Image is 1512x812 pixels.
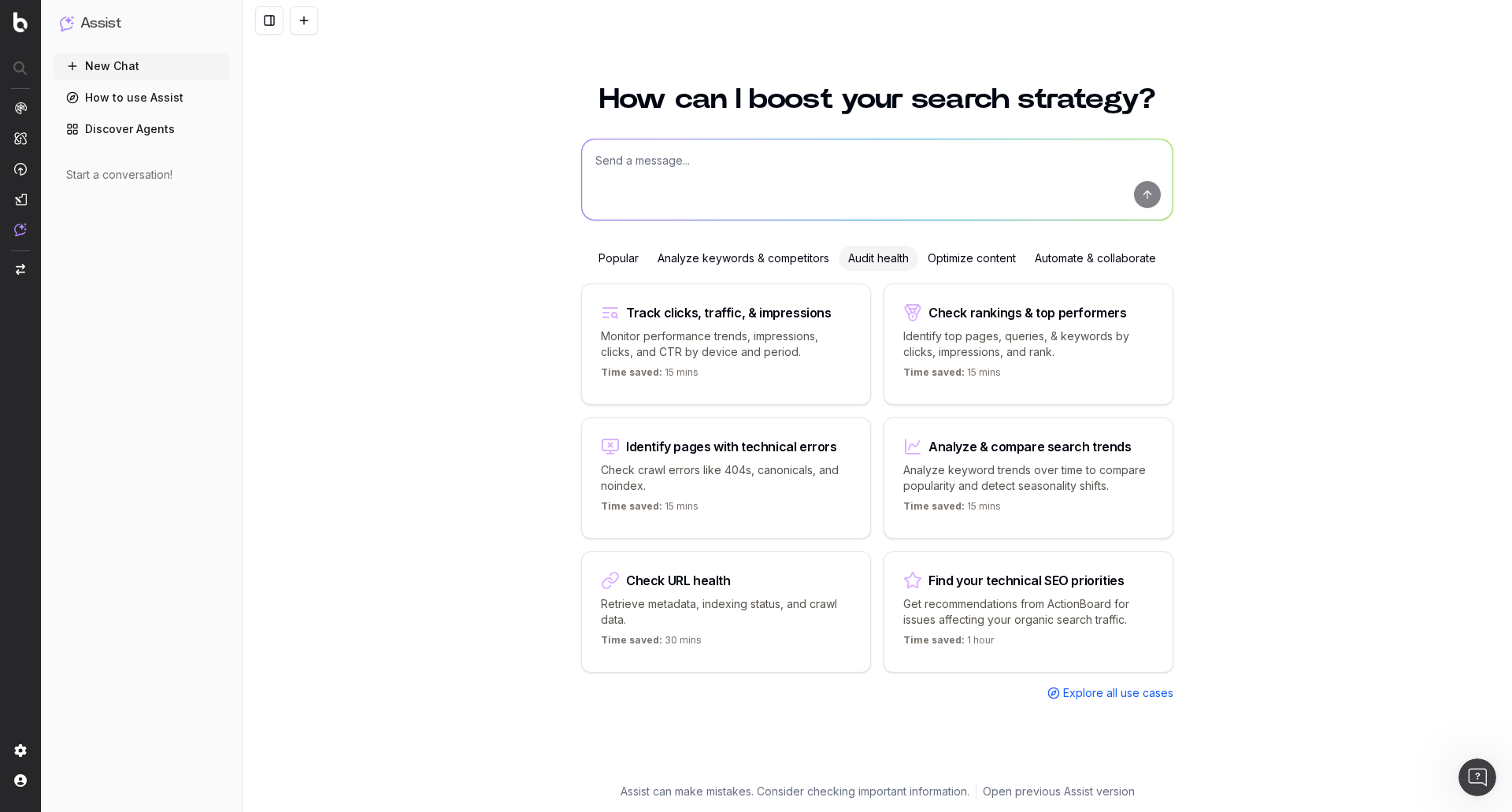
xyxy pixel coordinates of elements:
p: 1 hour [903,634,994,653]
p: 15 mins [601,366,699,385]
span: Explore all use cases [1063,685,1173,701]
div: Check rankings & top performers [928,306,1127,319]
span: Time saved: [903,366,965,378]
span: Time saved: [601,634,662,646]
img: Botify logo [13,12,28,32]
p: Analyze keyword trends over time to compare popularity and detect seasonality shifts. [903,462,1154,494]
div: Welcome to Botify chat support! Have a question? Reply to this message and our team will get back... [25,157,246,265]
img: Intelligence [14,132,27,145]
div: Close [276,6,305,35]
p: 15 mins [903,500,1001,519]
h1: How can I boost your search strategy? [581,85,1173,113]
p: Identify top pages, queries, & keywords by clicks, impressions, and rank. [903,328,1154,360]
div: Hi there! 👋Welcome to Botify chat support!Have a question? Reply to this message and our team wil... [13,124,258,274]
p: 15 mins [601,500,699,519]
div: Analyze & compare search trends [928,440,1132,453]
a: Discover Agents [54,117,229,142]
button: Upload attachment [75,516,87,528]
div: Analyze keywords & competitors [648,246,839,271]
button: Home [246,6,276,36]
img: Studio [14,193,27,206]
div: Automate & collaborate [1025,246,1165,271]
span: Time saved: [601,500,662,512]
img: Setting [14,744,27,757]
button: Emoji picker [24,516,37,528]
iframe: To enrich screen reader interactions, please activate Accessibility in Grammarly extension settings [1458,758,1496,796]
button: Send a message… [270,510,295,535]
button: Gif picker [50,516,62,528]
p: Get recommendations from ActionBoard for issues affecting your organic search traffic. [903,596,1154,628]
div: Find your technical SEO priorities [928,574,1124,587]
span: Time saved: [601,366,662,378]
img: Switch project [16,264,25,275]
h1: Assist [80,13,121,35]
img: Analytics [14,102,27,114]
div: Track clicks, traffic, & impressions [626,306,832,319]
button: Start recording [100,516,113,528]
textarea: Message… [13,483,302,510]
div: Identify pages with technical errors [626,440,837,453]
p: Check crawl errors like 404s, canonicals, and noindex. [601,462,851,494]
a: Explore all use cases [1047,685,1173,701]
button: Assist [60,13,223,35]
img: Activation [14,162,27,176]
button: go back [10,6,40,36]
p: Retrieve metadata, indexing status, and crawl data. [601,596,851,628]
h1: [PERSON_NAME] [76,8,179,20]
p: Monitor performance trends, impressions, clicks, and CTR by device and period. [601,328,851,360]
a: How to use Assist [54,85,229,110]
p: 15 mins [903,366,1001,385]
span: Time saved: [903,634,965,646]
img: My account [14,774,27,787]
div: Start a conversation! [66,167,217,183]
a: Open previous Assist version [983,784,1135,799]
div: Audit health [839,246,918,271]
div: Optimize content [918,246,1025,271]
div: Check URL health [626,574,731,587]
img: Assist [60,16,74,31]
p: Active [DATE] [76,20,146,35]
span: Time saved: [903,500,965,512]
button: New Chat [54,54,229,79]
p: 30 mins [601,634,702,653]
img: Assist [14,223,27,236]
div: Popular [589,246,648,271]
p: Assist can make mistakes. Consider checking important information. [621,784,969,799]
div: Hi there! 👋 [25,133,246,149]
div: [PERSON_NAME] • 8m ago [25,277,152,287]
img: Profile image for Laura [45,9,70,34]
div: Laura says… [13,124,302,309]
